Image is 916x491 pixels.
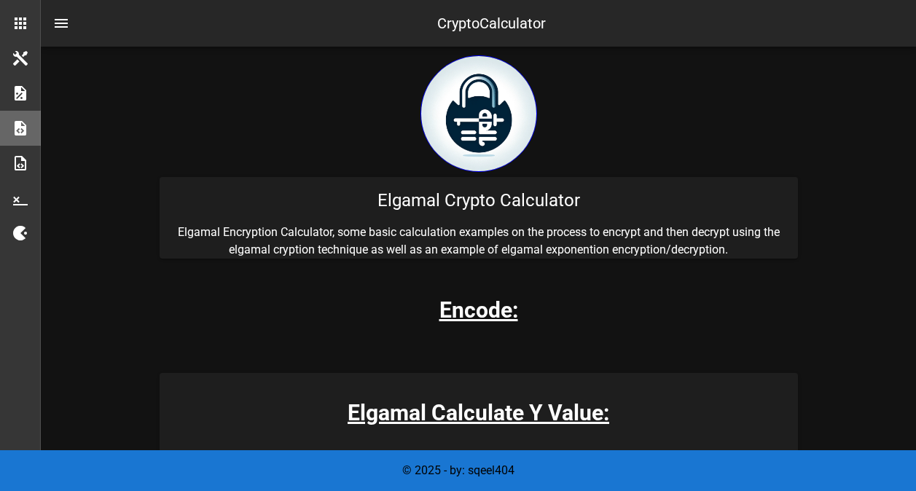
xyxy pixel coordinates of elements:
div: Elgamal Crypto Calculator [160,177,798,224]
div: CryptoCalculator [437,12,546,34]
a: home [420,161,537,175]
h3: Elgamal Calculate Y Value: [160,396,798,429]
p: Elgamal Encryption Calculator, some basic calculation examples on the process to encrypt and then... [160,224,798,259]
button: nav-menu-toggle [44,6,79,41]
h3: Encode: [439,294,518,326]
span: © 2025 - by: sqeel404 [402,463,514,477]
img: encryption logo [420,55,537,172]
